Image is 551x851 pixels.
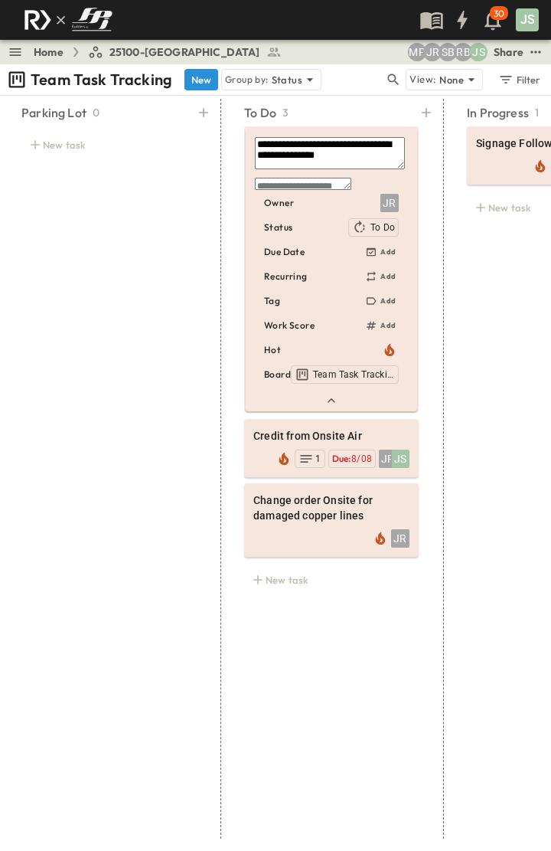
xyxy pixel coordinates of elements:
[516,8,539,31] div: JS
[244,419,419,477] div: Credit from Onsite AirJRJSDue:8/081
[332,453,351,464] span: Due:
[264,244,305,260] p: Due Date
[494,8,504,20] p: 30
[313,368,395,381] span: Team Task Tracking
[391,450,409,468] div: JS
[492,69,545,90] button: Filter
[253,428,409,444] span: Credit from Onsite Air
[497,71,541,88] div: Filter
[184,69,218,90] button: New
[264,367,291,382] p: Board
[454,43,472,61] div: Regina Barnett (rbarnett@fpibuilders.com)
[380,320,396,330] h6: Add
[408,43,426,61] div: Monica Pruteanu (mpruteanu@fpibuilders.com)
[264,195,294,211] p: Owner
[264,220,292,235] p: Status
[253,493,409,523] span: Change order Onsite for damaged copper lines
[370,221,395,234] span: To Do
[225,72,269,87] p: Group by:
[514,7,540,33] button: JS
[380,247,396,257] h6: Add
[93,105,99,120] p: 0
[88,44,282,60] a: 25100-[GEOGRAPHIC_DATA]
[109,44,260,60] span: 25100-[GEOGRAPHIC_DATA]
[494,44,523,60] div: Share
[244,569,419,591] div: New task
[244,483,419,557] div: Change order Onsite for damaged copper linesJR
[264,269,308,284] p: Recurring
[439,43,457,61] div: Sterling Barnett (sterling@fpibuilders.com)
[351,453,372,464] span: 8/08
[380,194,399,212] div: JR
[21,103,86,122] p: Parking Lot
[272,72,302,87] p: Status
[380,296,396,306] h6: Add
[264,293,280,309] p: Tag
[264,318,315,333] p: Work Score
[244,103,276,122] p: To Do
[264,342,281,358] p: Hot
[439,72,464,87] p: None
[34,44,64,60] a: Home
[380,271,396,281] h6: Add
[282,105,289,120] p: 3
[379,450,397,468] div: JR
[535,105,539,120] p: 1
[315,453,321,465] span: 1
[423,43,442,61] div: Jayden Ramirez (jramirez@fpibuilders.com)
[34,44,291,60] nav: breadcrumbs
[469,43,487,61] div: Jesse Sullivan (jsullivan@fpibuilders.com)
[527,43,545,61] button: test
[18,4,118,36] img: c8d7d1ed905e502e8f77bf7063faec64e13b34fdb1f2bdd94b0e311fc34f8000.png
[409,71,436,88] p: View:
[391,529,409,548] div: JR
[31,69,172,90] p: Team Task Tracking
[380,194,399,212] div: Jayden Ramirez (jramirez@fpibuilders.com)
[21,134,196,155] div: New task
[467,103,529,122] p: In Progress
